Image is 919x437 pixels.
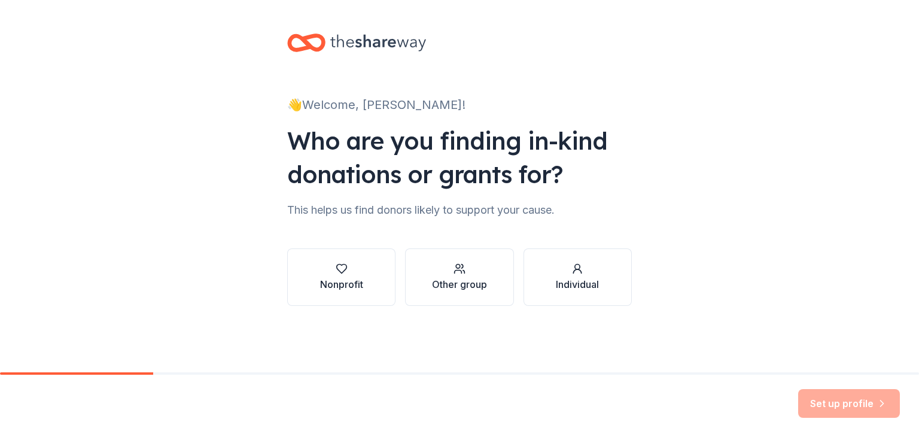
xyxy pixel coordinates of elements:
[320,277,363,292] div: Nonprofit
[287,248,395,306] button: Nonprofit
[287,124,632,191] div: Who are you finding in-kind donations or grants for?
[287,201,632,220] div: This helps us find donors likely to support your cause.
[432,277,487,292] div: Other group
[405,248,513,306] button: Other group
[524,248,632,306] button: Individual
[556,277,599,292] div: Individual
[287,95,632,114] div: 👋 Welcome, [PERSON_NAME]!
